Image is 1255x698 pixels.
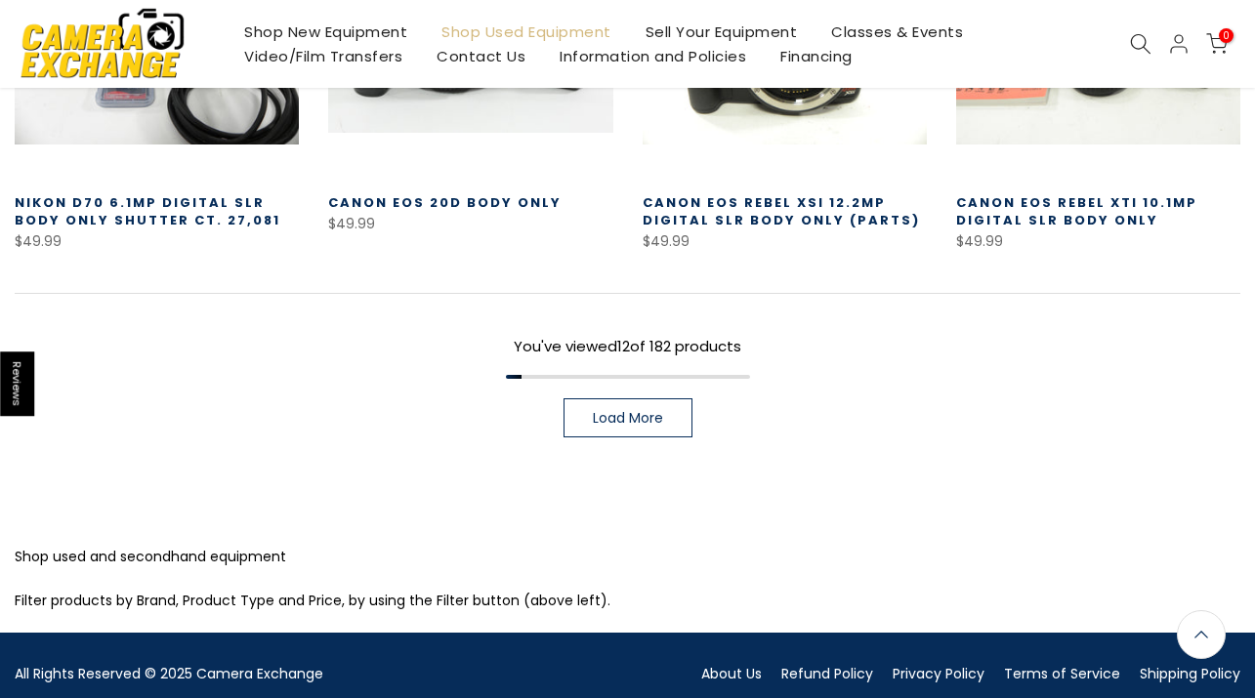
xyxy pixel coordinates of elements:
[425,20,629,44] a: Shop Used Equipment
[617,336,630,356] span: 12
[643,193,920,229] a: Canon EOS Rebel XSi 12.2mp Digital SLR body only (Parts)
[1177,610,1226,659] a: Back to the top
[15,229,299,254] div: $49.99
[15,662,613,686] div: All Rights Reserved © 2025 Camera Exchange
[15,589,1240,613] p: Filter products by Brand, Product Type and Price, by using the Filter button (above left).
[1219,28,1234,43] span: 0
[956,229,1240,254] div: $49.99
[228,44,420,68] a: Video/Film Transfers
[701,664,762,683] a: About Us
[893,664,984,683] a: Privacy Policy
[628,20,815,44] a: Sell Your Equipment
[815,20,981,44] a: Classes & Events
[1004,664,1120,683] a: Terms of Service
[643,229,927,254] div: $49.99
[420,44,543,68] a: Contact Us
[764,44,870,68] a: Financing
[593,411,663,425] span: Load More
[956,193,1197,229] a: Canon EOS Rebel XTi 10.1mp Digital SLR body only
[1140,664,1240,683] a: Shipping Policy
[15,193,280,229] a: Nikon D70 6.1mp Digital SLR Body Only Shutter Ct. 27,081
[781,664,873,683] a: Refund Policy
[1206,33,1228,55] a: 0
[228,20,425,44] a: Shop New Equipment
[328,193,562,212] a: Canon EOS 20D Body Only
[15,545,1240,569] p: Shop used and secondhand equipment
[328,212,612,236] div: $49.99
[514,336,741,356] span: You've viewed of 182 products
[564,398,692,437] a: Load More
[543,44,764,68] a: Information and Policies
